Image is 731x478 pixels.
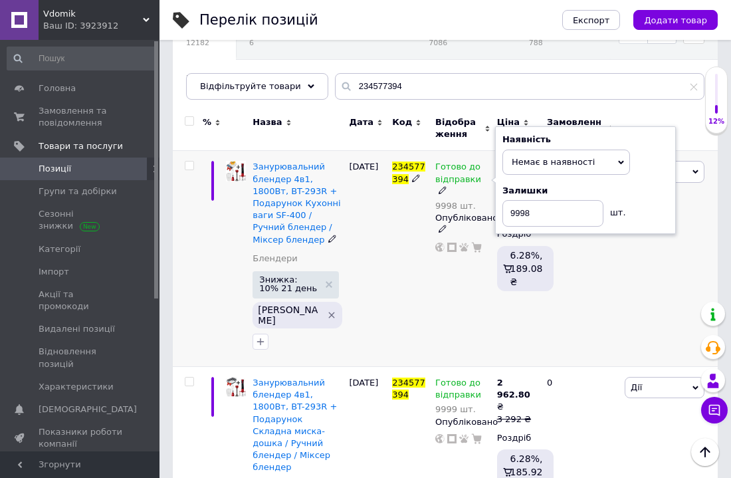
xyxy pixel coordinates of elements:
span: Дата [349,116,373,128]
span: Групи та добірки [39,185,117,197]
span: [DEMOGRAPHIC_DATA] [39,404,137,416]
div: ₴ [497,377,536,414]
span: Характеристики [39,381,114,393]
span: 234577394 [392,162,425,183]
input: Пошук [7,47,157,70]
button: Чат з покупцем [701,397,728,423]
span: Готово до відправки [435,162,481,187]
div: [DATE] [346,151,389,367]
span: Відновлення позицій [39,346,123,370]
svg: Видалити мітку [326,310,337,320]
span: 788 [529,38,567,48]
div: Наявність [502,134,669,146]
span: [PERSON_NAME] [186,74,269,86]
div: Роздріб [497,432,536,444]
div: 0 [539,151,621,367]
span: Імпорт [39,266,69,278]
a: Блендери [253,253,297,265]
span: Видалені позиції [39,323,115,335]
input: Пошук по назві позиції, артикулу і пошуковим запитам [335,73,704,100]
span: 6 [249,38,389,48]
span: Знижка: 10% 21 день [259,275,319,293]
span: Показники роботи компанії [39,426,123,450]
span: Назва [253,116,282,128]
div: 9998 шт. [435,201,490,211]
span: Код [392,116,412,128]
button: Наверх [691,438,719,466]
span: Немає в наявності [512,157,595,167]
span: Товари та послуги [39,140,123,152]
span: Експорт [573,15,610,25]
span: Замовлення [547,116,604,140]
span: Акції та промокоди [39,289,123,312]
div: Перелік позицій [199,13,318,27]
span: Vdomik [43,8,143,20]
span: 12182 [186,38,209,48]
span: Головна [39,82,76,94]
span: Готово до відправки [435,378,481,404]
div: Ваш ID: 3923912 [43,20,159,32]
button: Експорт [562,10,621,30]
a: Занурювальний блендер 4в1, 1800Вт, BT-293R + Подарунок Складна миска-дошка / Ручний блендер / Мік... [253,378,337,472]
span: Позиції [39,163,71,175]
span: 6.28%, 189.08 ₴ [510,250,542,287]
span: Дії [631,382,642,392]
button: Додати товар [633,10,718,30]
div: 3 292 ₴ [497,414,536,425]
a: Занурювальний блендер 4в1, 1800Вт, BT-293R + Подарунок Кухонні ваги SF-400 / Ручний блендер / Мік... [253,162,340,244]
span: Додати товар [644,15,707,25]
span: 7086 [429,38,488,48]
span: Замовлення та повідомлення [39,105,123,129]
div: Опубліковано [435,212,490,236]
div: Опубліковано [435,416,490,428]
div: Роздріб [497,228,536,240]
span: Відображення [435,116,481,140]
div: шт. [603,200,630,219]
div: 12% [706,117,727,126]
span: Категорії [39,243,80,255]
b: 2 962.80 [497,378,530,400]
img: Погружной блендер 4в1, 1800Вт, BT-293R + Подарок Кухонные весы SF-400 / Ручной блендер / Миксер б... [226,161,246,181]
img: Погружной блендер 4в1, 1800Вт, BT-293R + Подарок Складная миска-доска / Ручной блендер / Миксер б... [226,377,246,397]
span: 234577394 [392,378,425,400]
span: Ціна [497,116,520,128]
span: Відфільтруйте товари [200,81,301,91]
span: % [203,116,211,128]
div: 9999 шт. [435,404,490,414]
span: [PERSON_NAME] [258,304,319,326]
div: Залишки [502,185,669,197]
span: Сезонні знижки [39,208,123,232]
